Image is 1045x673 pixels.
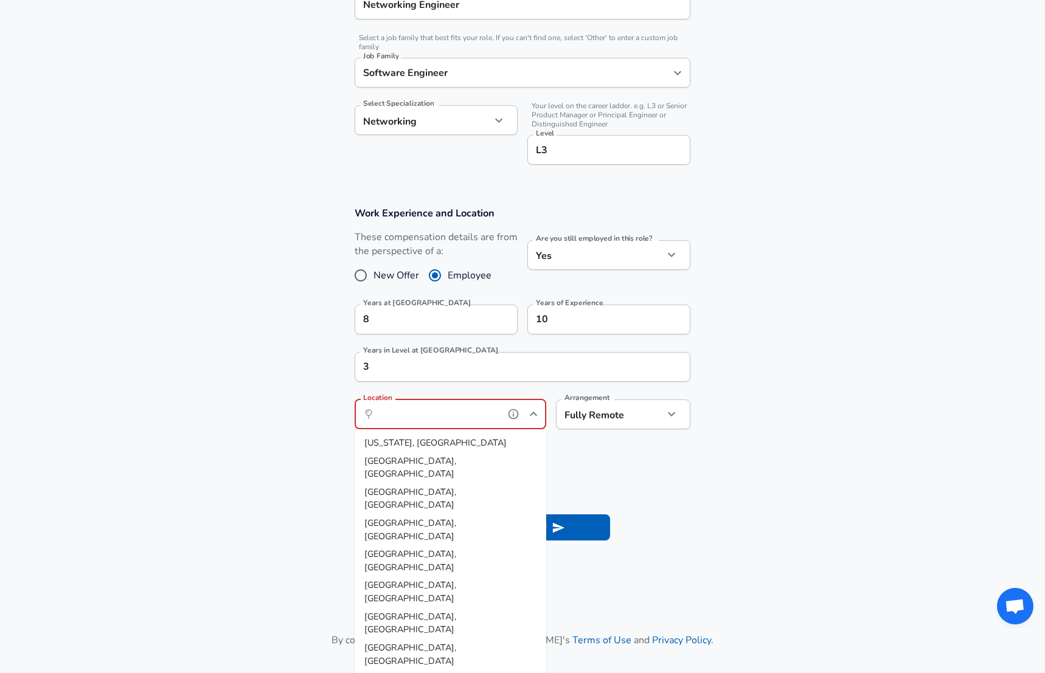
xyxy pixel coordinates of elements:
[527,240,664,270] div: Yes
[527,102,690,129] span: Your level on the career ladder. e.g. L3 or Senior Product Manager or Principal Engineer or Disti...
[363,299,471,306] label: Years at [GEOGRAPHIC_DATA]
[536,235,652,242] label: Are you still employed in this role?
[364,610,456,636] span: [GEOGRAPHIC_DATA], [GEOGRAPHIC_DATA]
[527,305,664,334] input: 7
[525,406,542,423] button: Close
[556,399,645,429] div: Fully Remote
[364,548,456,573] span: [GEOGRAPHIC_DATA], [GEOGRAPHIC_DATA]
[363,52,399,60] label: Job Family
[536,129,554,137] label: Level
[360,63,667,82] input: Software Engineer
[533,140,685,159] input: L3
[364,517,456,542] span: [GEOGRAPHIC_DATA], [GEOGRAPHIC_DATA]
[448,268,491,283] span: Employee
[997,588,1033,624] div: Open chat
[363,347,499,354] label: Years in Level at [GEOGRAPHIC_DATA]
[652,633,711,647] a: Privacy Policy
[364,579,456,604] span: [GEOGRAPHIC_DATA], [GEOGRAPHIC_DATA]
[364,437,507,449] span: [US_STATE], [GEOGRAPHIC_DATA]
[355,230,518,258] label: These compensation details are from the perspective of a:
[373,268,419,283] span: New Offer
[355,305,491,334] input: 0
[363,100,434,107] label: Select Specialization
[355,105,491,135] div: Networking
[504,405,522,423] button: help
[669,64,686,81] button: Open
[363,394,392,401] label: Location
[364,486,456,511] span: [GEOGRAPHIC_DATA], [GEOGRAPHIC_DATA]
[564,394,609,401] label: Arrangement
[364,641,456,667] span: [GEOGRAPHIC_DATA], [GEOGRAPHIC_DATA]
[355,206,690,220] h3: Work Experience and Location
[536,299,603,306] label: Years of Experience
[355,352,664,382] input: 1
[572,633,631,647] a: Terms of Use
[364,455,456,480] span: [GEOGRAPHIC_DATA], [GEOGRAPHIC_DATA]
[355,33,690,52] span: Select a job family that best fits your role. If you can't find one, select 'Other' to enter a cu...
